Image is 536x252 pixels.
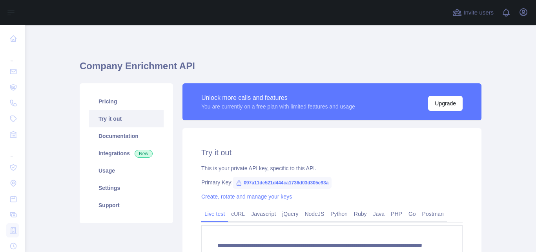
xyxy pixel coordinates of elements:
a: Go [405,208,419,220]
div: Unlock more calls and features [201,93,355,103]
a: NodeJS [301,208,327,220]
a: Ruby [351,208,370,220]
div: This is your private API key, specific to this API. [201,164,463,172]
a: Settings [89,179,164,197]
div: You are currently on a free plan with limited features and usage [201,103,355,110]
a: Documentation [89,127,164,145]
a: Try it out [89,110,164,127]
button: Invite users [451,6,495,19]
a: Support [89,197,164,214]
span: Invite users [463,8,494,17]
a: PHP [388,208,405,220]
h1: Company Enrichment API [80,60,481,79]
a: cURL [228,208,248,220]
a: jQuery [279,208,301,220]
a: Pricing [89,93,164,110]
a: Javascript [248,208,279,220]
span: New [135,150,153,158]
button: Upgrade [428,96,463,111]
a: Create, rotate and manage your keys [201,193,292,200]
div: ... [6,143,19,159]
a: Usage [89,162,164,179]
div: Primary Key: [201,178,463,186]
a: Live test [201,208,228,220]
a: Postman [419,208,447,220]
h2: Try it out [201,147,463,158]
a: Integrations New [89,145,164,162]
a: Python [327,208,351,220]
a: Java [370,208,388,220]
span: 097a11de521d444ca1736d03d305e93a [233,177,332,189]
div: ... [6,47,19,63]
